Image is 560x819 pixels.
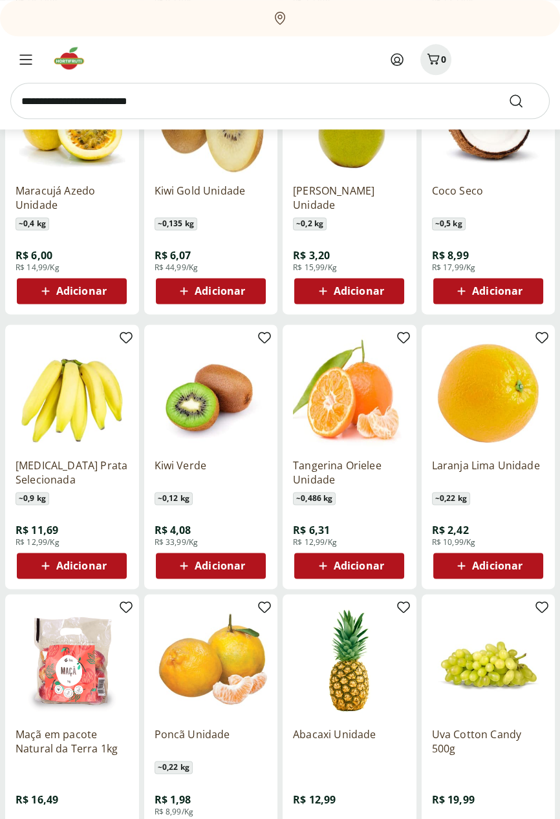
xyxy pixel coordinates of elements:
[293,248,330,262] span: R$ 3,20
[155,792,191,806] span: R$ 1,98
[293,792,336,806] span: R$ 12,99
[16,492,49,505] span: ~ 0,9 kg
[16,217,49,230] span: ~ 0,4 kg
[334,560,384,571] span: Adicionar
[432,184,545,212] a: Coco Seco
[16,604,129,718] img: Maçã em pacote Natural da Terra 1kg
[432,262,476,273] span: R$ 17,99/Kg
[16,458,129,487] a: [MEDICAL_DATA] Prata Selecionada
[441,53,446,65] span: 0
[432,604,545,718] img: Uva Cotton Candy 500g
[433,553,543,579] button: Adicionar
[155,184,268,212] a: Kiwi Gold Unidade
[293,217,327,230] span: ~ 0,2 kg
[293,604,406,718] img: Abacaxi Unidade
[293,727,406,756] a: Abacaxi Unidade
[56,286,107,296] span: Adicionar
[155,217,197,230] span: ~ 0,135 kg
[195,560,245,571] span: Adicionar
[293,184,406,212] a: [PERSON_NAME] Unidade
[155,262,199,273] span: R$ 44,99/Kg
[16,537,59,548] span: R$ 12,99/Kg
[155,727,268,756] a: Poncã Unidade
[52,45,95,71] img: Hortifruti
[433,278,543,304] button: Adicionar
[10,83,550,119] input: search
[432,727,545,756] a: Uva Cotton Candy 500g
[17,553,127,579] button: Adicionar
[334,286,384,296] span: Adicionar
[16,184,129,212] a: Maracujá Azedo Unidade
[195,286,245,296] span: Adicionar
[16,727,129,756] a: Maçã em pacote Natural da Terra 1kg
[155,248,191,262] span: R$ 6,07
[432,217,466,230] span: ~ 0,5 kg
[16,792,58,806] span: R$ 16,49
[420,44,451,75] button: Carrinho
[155,523,191,537] span: R$ 4,08
[293,523,330,537] span: R$ 6,31
[293,537,337,548] span: R$ 12,99/Kg
[16,335,129,448] img: Banan Prata Selecionada
[155,604,268,718] img: Poncã Unidade
[16,523,58,537] span: R$ 11,69
[472,560,522,571] span: Adicionar
[432,792,475,806] span: R$ 19,99
[432,458,545,487] a: Laranja Lima Unidade
[155,458,268,487] a: Kiwi Verde
[16,248,52,262] span: R$ 6,00
[432,248,469,262] span: R$ 8,99
[294,553,404,579] button: Adicionar
[16,262,59,273] span: R$ 14,99/Kg
[155,492,193,505] span: ~ 0,12 kg
[432,523,469,537] span: R$ 2,42
[432,537,476,548] span: R$ 10,99/Kg
[56,560,107,571] span: Adicionar
[432,335,545,448] img: Laranja Lima Unidade
[10,44,41,75] button: Menu
[294,278,404,304] button: Adicionar
[156,553,266,579] button: Adicionar
[293,492,336,505] span: ~ 0,486 kg
[432,492,470,505] span: ~ 0,22 kg
[155,335,268,448] img: Kiwi Verde
[293,458,406,487] a: Tangerina Orielee Unidade
[293,335,406,448] img: Tangerina Orielee Unidade
[508,93,539,109] button: Submit Search
[155,537,199,548] span: R$ 33,99/Kg
[155,806,194,816] span: R$ 8,99/Kg
[472,286,522,296] span: Adicionar
[156,278,266,304] button: Adicionar
[17,278,127,304] button: Adicionar
[155,761,193,774] span: ~ 0,22 kg
[293,262,337,273] span: R$ 15,99/Kg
